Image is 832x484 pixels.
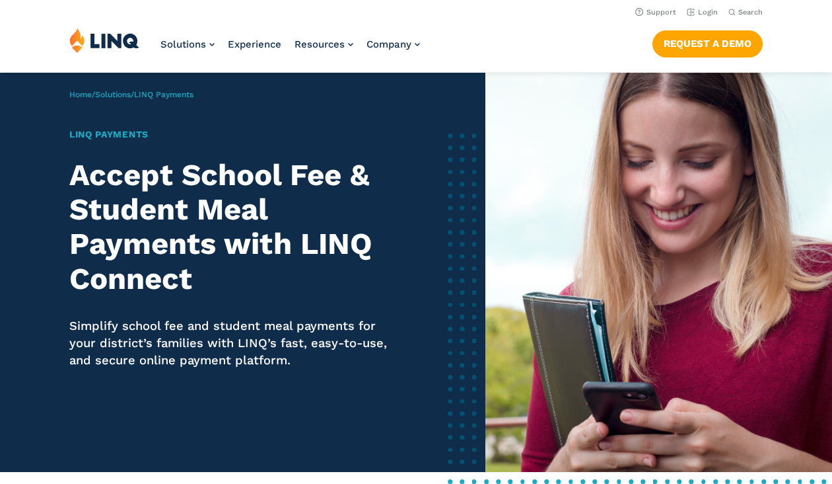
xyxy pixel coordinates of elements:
[69,90,193,99] span: / /
[635,8,676,17] a: Support
[95,90,131,99] a: Solutions
[134,90,193,99] span: LINQ Payments
[295,38,353,50] a: Resources
[728,7,763,17] button: Open Search Bar
[160,38,215,50] a: Solutions
[69,317,397,370] p: Simplify school fee and student meal payments for your district’s families with LINQ’s fast, easy...
[295,38,345,50] span: Resources
[228,38,281,50] a: Experience
[69,128,397,141] h1: LINQ Payments
[738,8,763,17] span: Search
[366,38,411,50] span: Company
[687,8,718,17] a: Login
[485,73,832,472] img: LINQ Payments
[160,38,206,50] span: Solutions
[69,158,397,296] h2: Accept School Fee & Student Meal Payments with LINQ Connect
[69,28,139,53] img: LINQ | K‑12 Software
[652,28,763,57] nav: Button Navigation
[366,38,420,50] a: Company
[69,90,92,99] a: Home
[652,30,763,57] a: Request a Demo
[160,28,420,71] nav: Primary Navigation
